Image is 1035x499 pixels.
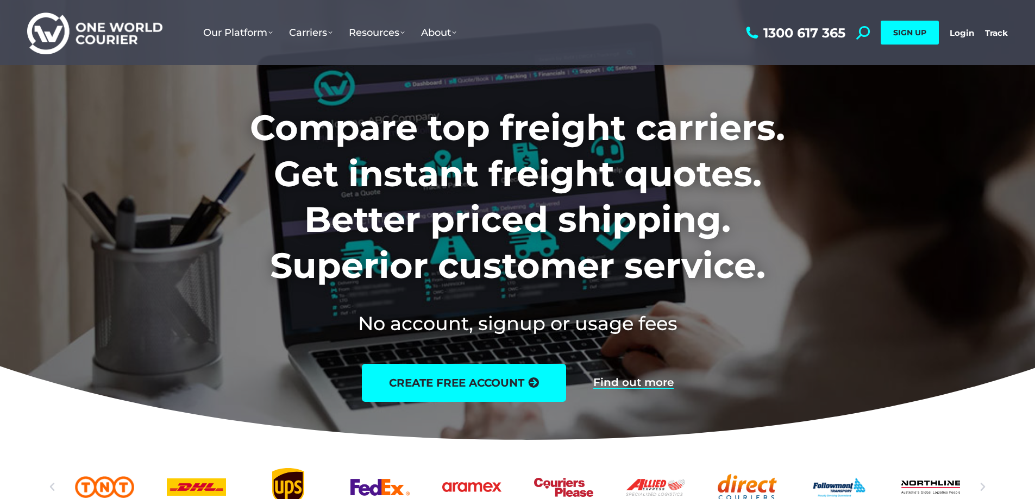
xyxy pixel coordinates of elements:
span: Our Platform [203,27,273,39]
span: Carriers [289,27,333,39]
h1: Compare top freight carriers. Get instant freight quotes. Better priced shipping. Superior custom... [178,105,857,288]
span: Resources [349,27,405,39]
a: create free account [362,364,566,402]
a: Our Platform [195,16,281,49]
a: 1300 617 365 [743,26,845,40]
a: About [413,16,465,49]
a: Track [985,28,1008,38]
a: SIGN UP [881,21,939,45]
img: One World Courier [27,11,162,55]
span: About [421,27,456,39]
h2: No account, signup or usage fees [178,310,857,337]
a: Resources [341,16,413,49]
span: SIGN UP [893,28,926,37]
a: Carriers [281,16,341,49]
a: Login [950,28,974,38]
a: Find out more [593,377,674,389]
